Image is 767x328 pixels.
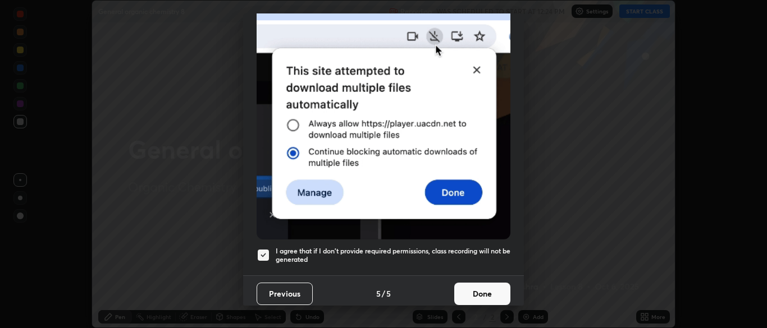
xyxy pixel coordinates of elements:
h4: 5 [386,288,391,299]
h4: 5 [376,288,381,299]
h5: I agree that if I don't provide required permissions, class recording will not be generated [276,247,510,264]
h4: / [382,288,385,299]
button: Previous [257,283,313,305]
button: Done [454,283,510,305]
